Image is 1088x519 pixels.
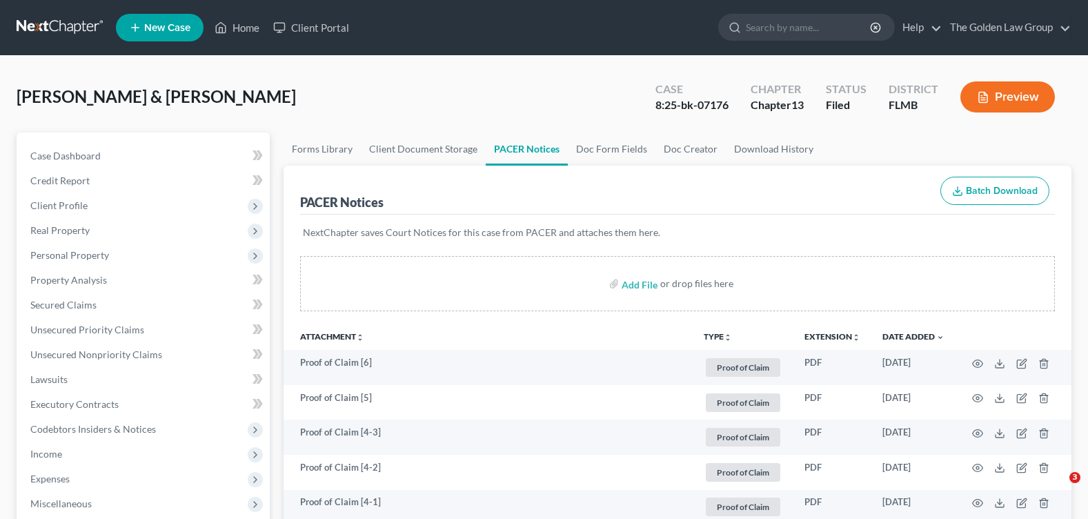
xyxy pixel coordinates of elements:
[704,496,782,518] a: Proof of Claim
[871,350,956,385] td: [DATE]
[704,426,782,449] a: Proof of Claim
[655,97,729,113] div: 8:25-bk-07176
[356,333,364,342] i: unfold_more
[30,349,162,360] span: Unsecured Nonpriority Claims
[655,81,729,97] div: Case
[936,333,944,342] i: expand_more
[19,293,270,317] a: Secured Claims
[19,168,270,193] a: Credit Report
[1069,472,1080,483] span: 3
[943,15,1071,40] a: The Golden Law Group
[724,333,732,342] i: unfold_more
[284,350,693,385] td: Proof of Claim [6]
[30,473,70,484] span: Expenses
[706,498,780,516] span: Proof of Claim
[804,331,860,342] a: Extensionunfold_more
[793,420,871,455] td: PDF
[940,177,1049,206] button: Batch Download
[793,350,871,385] td: PDF
[30,249,109,261] span: Personal Property
[966,185,1038,197] span: Batch Download
[746,14,872,40] input: Search by name...
[726,133,822,166] a: Download History
[284,385,693,420] td: Proof of Claim [5]
[284,455,693,490] td: Proof of Claim [4-2]
[30,498,92,509] span: Miscellaneous
[706,428,780,447] span: Proof of Claim
[208,15,266,40] a: Home
[19,367,270,392] a: Lawsuits
[655,133,726,166] a: Doc Creator
[960,81,1055,112] button: Preview
[871,420,956,455] td: [DATE]
[706,393,780,412] span: Proof of Claim
[889,81,938,97] div: District
[896,15,942,40] a: Help
[704,333,732,342] button: TYPEunfold_more
[30,324,144,335] span: Unsecured Priority Claims
[30,373,68,385] span: Lawsuits
[266,15,356,40] a: Client Portal
[30,398,119,410] span: Executory Contracts
[30,274,107,286] span: Property Analysis
[793,455,871,490] td: PDF
[704,461,782,484] a: Proof of Claim
[751,81,804,97] div: Chapter
[361,133,486,166] a: Client Document Storage
[704,391,782,414] a: Proof of Claim
[706,463,780,482] span: Proof of Claim
[300,331,364,342] a: Attachmentunfold_more
[30,423,156,435] span: Codebtors Insiders & Notices
[871,385,956,420] td: [DATE]
[1041,472,1074,505] iframe: Intercom live chat
[826,81,867,97] div: Status
[660,277,733,291] div: or drop files here
[19,317,270,342] a: Unsecured Priority Claims
[144,23,190,33] span: New Case
[30,199,88,211] span: Client Profile
[284,420,693,455] td: Proof of Claim [4-3]
[852,333,860,342] i: unfold_more
[30,150,101,161] span: Case Dashboard
[303,226,1052,239] p: NextChapter saves Court Notices for this case from PACER and attaches them here.
[30,224,90,236] span: Real Property
[19,268,270,293] a: Property Analysis
[791,98,804,111] span: 13
[17,86,296,106] span: [PERSON_NAME] & [PERSON_NAME]
[793,385,871,420] td: PDF
[300,194,384,210] div: PACER Notices
[751,97,804,113] div: Chapter
[19,392,270,417] a: Executory Contracts
[706,358,780,377] span: Proof of Claim
[826,97,867,113] div: Filed
[568,133,655,166] a: Doc Form Fields
[30,299,97,311] span: Secured Claims
[882,331,944,342] a: Date Added expand_more
[30,175,90,186] span: Credit Report
[19,144,270,168] a: Case Dashboard
[889,97,938,113] div: FLMB
[486,133,568,166] a: PACER Notices
[704,356,782,379] a: Proof of Claim
[284,133,361,166] a: Forms Library
[19,342,270,367] a: Unsecured Nonpriority Claims
[871,455,956,490] td: [DATE]
[30,448,62,460] span: Income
